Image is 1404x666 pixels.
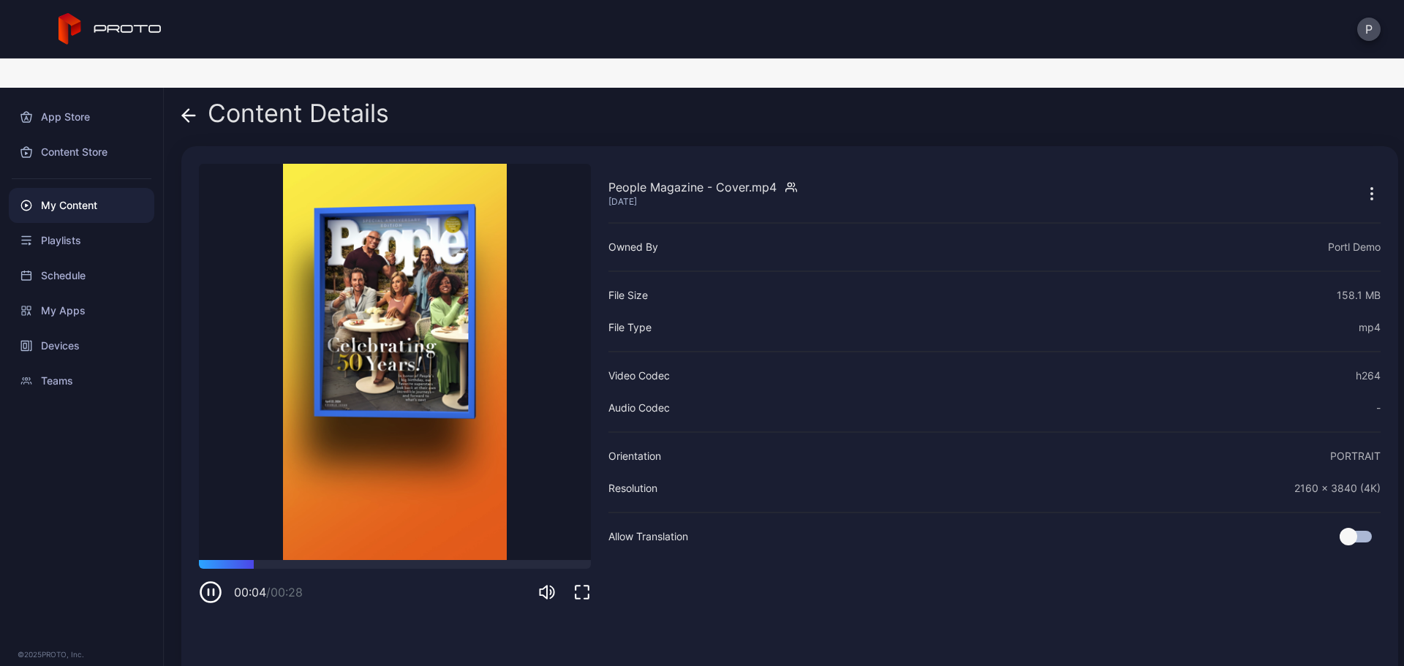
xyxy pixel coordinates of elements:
[1328,238,1381,256] div: Portl Demo
[608,319,652,336] div: File Type
[181,99,389,135] div: Content Details
[9,99,154,135] a: App Store
[9,188,154,223] a: My Content
[9,293,154,328] a: My Apps
[1356,367,1381,385] div: h264
[1337,287,1381,304] div: 158.1 MB
[608,178,777,196] div: People Magazine - Cover.mp4
[18,648,146,660] div: © 2025 PROTO, Inc.
[9,223,154,258] a: Playlists
[608,238,658,256] div: Owned By
[608,480,657,497] div: Resolution
[1294,480,1381,497] div: 2160 x 3840 (4K)
[9,363,154,398] a: Teams
[1357,18,1381,41] button: P
[608,528,688,545] div: Allow Translation
[608,367,670,385] div: Video Codec
[1376,399,1381,417] div: -
[608,196,777,208] div: [DATE]
[608,399,670,417] div: Audio Codec
[608,447,661,465] div: Orientation
[199,164,591,560] video: Sorry, your browser doesn‘t support embedded videos
[1359,319,1381,336] div: mp4
[1330,447,1381,465] div: PORTRAIT
[9,135,154,170] a: Content Store
[9,258,154,293] a: Schedule
[234,583,303,601] div: 00:04
[9,328,154,363] a: Devices
[266,585,303,599] span: / 00:28
[608,287,648,304] div: File Size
